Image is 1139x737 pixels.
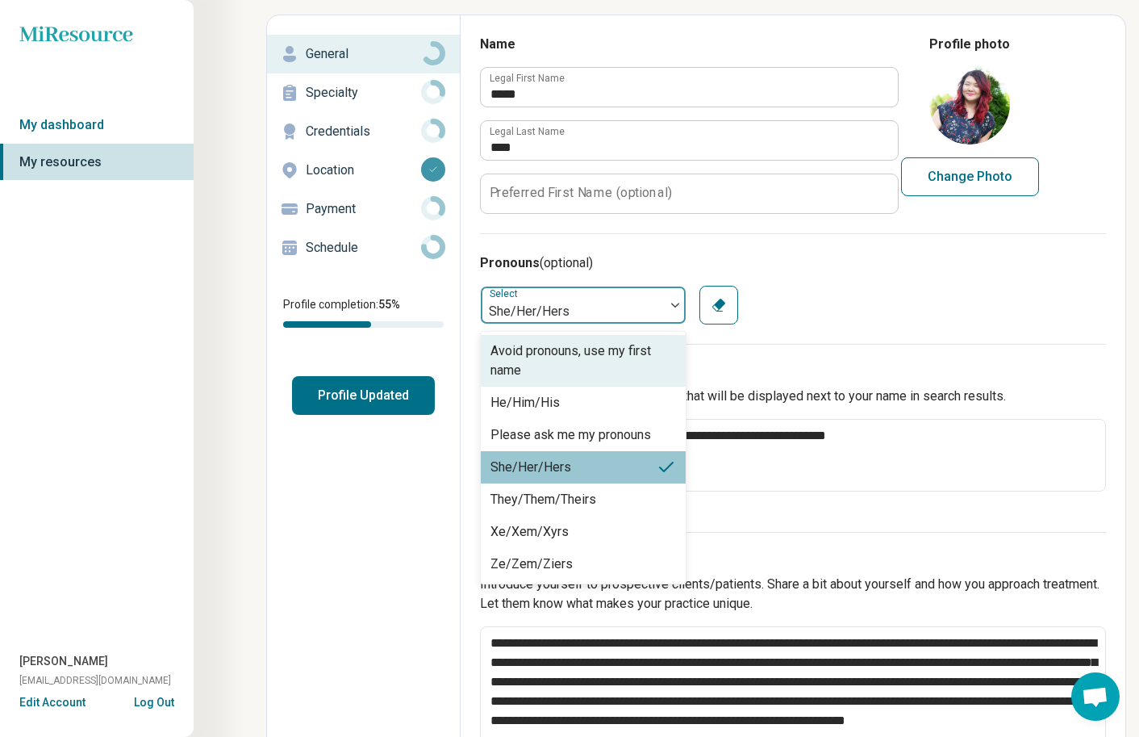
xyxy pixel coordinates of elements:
p: Specialty [306,83,421,103]
legend: Profile photo [929,35,1010,54]
div: Profile completion: [267,287,460,337]
div: Please ask me my pronouns [490,425,651,445]
p: Payment [306,199,421,219]
h3: Name [480,35,897,54]
h3: Description [480,552,1106,572]
span: [PERSON_NAME] [19,653,108,670]
label: Legal First Name [490,73,565,83]
a: Specialty [267,73,460,112]
div: She/Her/Hers [490,458,571,477]
span: 55 % [378,298,400,311]
button: Change Photo [901,157,1039,196]
button: Edit Account [19,694,86,711]
p: General [306,44,421,64]
span: [EMAIL_ADDRESS][DOMAIN_NAME] [19,673,171,688]
a: Credentials [267,112,460,151]
div: She/Her/Hers [489,302,657,321]
img: avatar image [929,64,1010,144]
a: Open chat [1071,672,1120,721]
p: Introduce yourself to prospective clients/patients. Share a bit about yourself and how you approa... [480,575,1106,613]
p: A short introduction to your practice that will be displayed next to your name in search results. [480,387,1106,406]
div: He/Him/His [490,393,560,412]
a: Location [267,151,460,190]
button: Profile Updated [292,376,435,415]
div: Profile completion [283,321,444,328]
div: Xe/Xem/Xyrs [490,522,569,542]
div: Ze/Zem/Ziers [490,555,573,574]
span: (optional) [540,255,593,270]
p: Schedule [306,238,421,258]
p: Location [306,161,421,180]
label: Legal Last Name [490,127,565,136]
div: They/Them/Theirs [490,490,596,509]
label: Preferred First Name (optional) [490,186,672,199]
p: 69/ 154 characters [PERSON_NAME] [480,498,1106,513]
a: Schedule [267,228,460,267]
h3: Tagline [480,364,1106,383]
div: Avoid pronouns, use my first name [490,341,676,380]
p: Credentials [306,122,421,141]
button: Log Out [134,694,174,707]
a: Payment [267,190,460,228]
h3: Pronouns [480,253,1106,273]
label: Select [490,288,521,299]
a: General [267,35,460,73]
